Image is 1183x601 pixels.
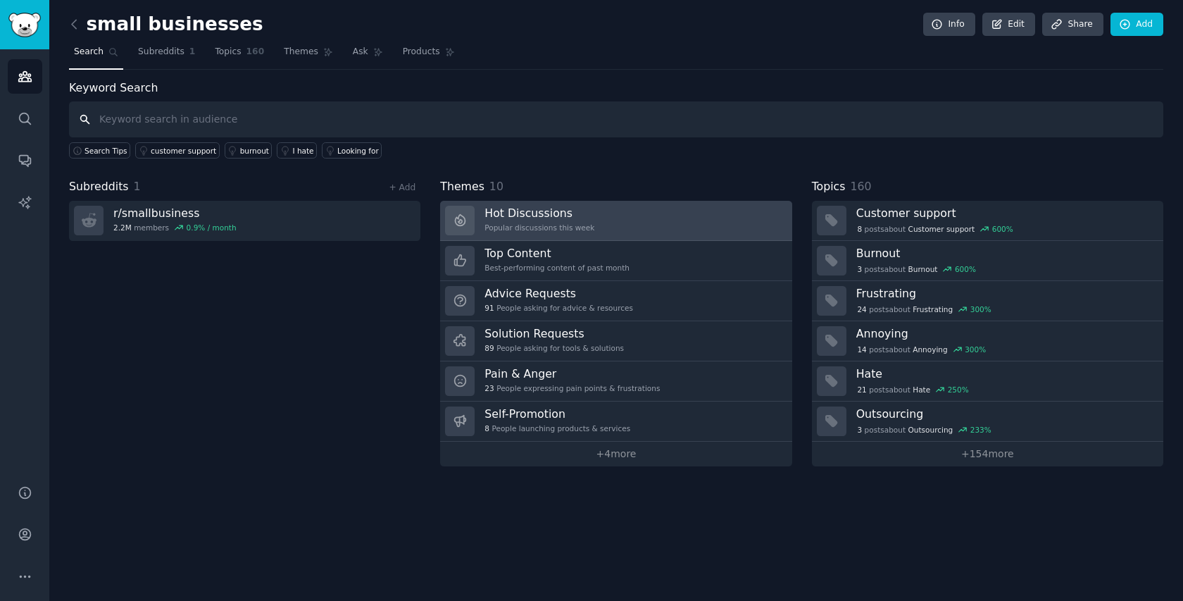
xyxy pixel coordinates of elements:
[970,425,991,435] div: 233 %
[908,425,953,435] span: Outsourcing
[856,246,1153,261] h3: Burnout
[322,142,382,159] a: Looking for
[113,206,237,221] h3: r/ smallbusiness
[113,223,237,233] div: members
[69,81,158,94] label: Keyword Search
[489,180,503,193] span: 10
[8,13,41,37] img: GummySearch logo
[812,281,1163,321] a: Frustrating24postsaboutFrustrating300%
[857,264,862,274] span: 3
[225,142,273,159] a: burnout
[856,206,1153,221] h3: Customer support
[113,223,132,233] span: 2.2M
[398,41,460,70] a: Products
[913,345,947,354] span: Annoying
[484,246,630,261] h3: Top Content
[279,41,338,70] a: Themes
[189,46,196,58] span: 1
[812,402,1163,442] a: Outsourcing3postsaboutOutsourcing233%
[403,46,440,58] span: Products
[1110,13,1163,37] a: Add
[337,146,379,156] div: Looking for
[353,46,368,58] span: Ask
[484,263,630,273] div: Best-performing content of past month
[246,46,265,58] span: 160
[856,326,1153,341] h3: Annoying
[277,142,317,159] a: I hate
[210,41,269,70] a: Topics160
[856,223,1015,235] div: post s about
[856,286,1153,301] h3: Frustrating
[484,303,494,313] span: 91
[982,13,1035,37] a: Edit
[812,361,1163,402] a: Hate21postsaboutHate250%
[812,442,1163,466] a: +154more
[1042,13,1103,37] a: Share
[484,223,594,233] div: Popular discussions this week
[69,201,420,241] a: r/smallbusiness2.2Mmembers0.9% / month
[856,423,993,436] div: post s about
[856,407,1153,421] h3: Outsourcing
[138,46,184,58] span: Subreddits
[484,206,594,221] h3: Hot Discussions
[440,442,791,466] a: +4more
[484,423,630,433] div: People launching products & services
[923,13,975,37] a: Info
[913,304,953,314] span: Frustrating
[812,321,1163,361] a: Annoying14postsaboutAnnoying300%
[484,343,624,353] div: People asking for tools & solutions
[913,385,930,395] span: Hate
[69,142,130,159] button: Search Tips
[970,304,991,314] div: 300 %
[856,366,1153,381] h3: Hate
[348,41,388,70] a: Ask
[992,224,1013,234] div: 600 %
[389,182,415,192] a: + Add
[965,345,986,354] div: 300 %
[440,241,791,281] a: Top ContentBest-performing content of past month
[948,385,969,395] div: 250 %
[812,178,846,196] span: Topics
[284,46,318,58] span: Themes
[856,303,993,316] div: post s about
[857,224,862,234] span: 8
[84,146,127,156] span: Search Tips
[215,46,241,58] span: Topics
[484,383,494,393] span: 23
[135,142,220,159] a: customer support
[240,146,269,156] div: burnout
[856,343,987,356] div: post s about
[440,402,791,442] a: Self-Promotion8People launching products & services
[151,146,216,156] div: customer support
[69,178,129,196] span: Subreddits
[440,321,791,361] a: Solution Requests89People asking for tools & solutions
[850,180,871,193] span: 160
[484,366,660,381] h3: Pain & Anger
[908,264,938,274] span: Burnout
[187,223,237,233] div: 0.9 % / month
[69,101,1163,137] input: Keyword search in audience
[484,407,630,421] h3: Self-Promotion
[133,41,200,70] a: Subreddits1
[440,178,484,196] span: Themes
[440,281,791,321] a: Advice Requests91People asking for advice & resources
[484,383,660,393] div: People expressing pain points & frustrations
[857,345,866,354] span: 14
[484,326,624,341] h3: Solution Requests
[74,46,104,58] span: Search
[856,383,970,396] div: post s about
[857,425,862,435] span: 3
[955,264,976,274] div: 600 %
[484,423,489,433] span: 8
[484,343,494,353] span: 89
[812,201,1163,241] a: Customer support8postsaboutCustomer support600%
[440,201,791,241] a: Hot DiscussionsPopular discussions this week
[856,263,977,275] div: post s about
[134,180,141,193] span: 1
[292,146,313,156] div: I hate
[857,385,866,395] span: 21
[69,13,263,36] h2: small businesses
[812,241,1163,281] a: Burnout3postsaboutBurnout600%
[69,41,123,70] a: Search
[857,304,866,314] span: 24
